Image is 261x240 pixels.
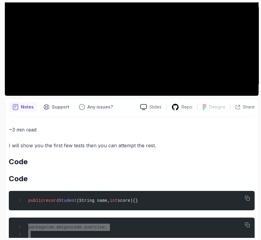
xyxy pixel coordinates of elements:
span: int [110,198,117,203]
p: ~3 min read [9,125,255,134]
span: com.amigoscode.exercise; [46,225,107,230]
h2: Code [9,174,255,184]
h2: Code [9,157,255,167]
span: record [43,198,59,203]
span: package [28,225,46,230]
button: Share [230,104,255,110]
p: Share [243,104,255,110]
span: score){} [117,198,138,203]
p: I will show you the first few tests then you can attempt the rest. [9,141,255,150]
span: public [28,198,43,203]
span: Student [59,198,77,203]
span: (String name, [77,198,110,203]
